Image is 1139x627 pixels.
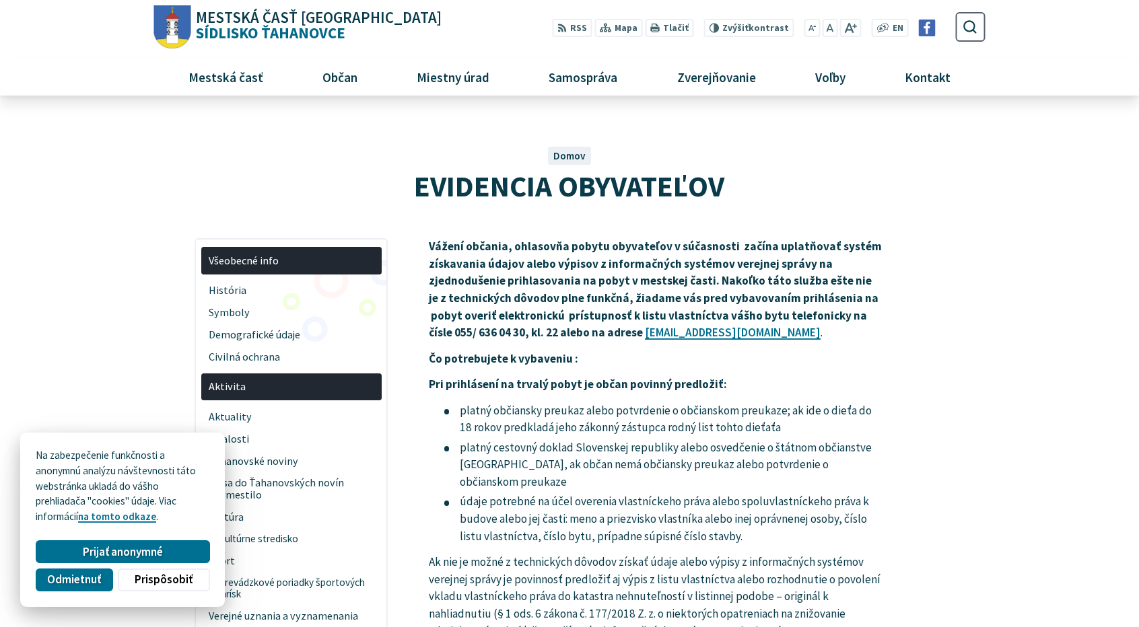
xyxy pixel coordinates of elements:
span: Samospráva [544,59,623,95]
a: Verejné uznania a vyznamenania [201,605,382,627]
span: RSS [570,22,587,36]
a: Symboly [201,301,382,324]
strong: Pri prihlásení na trvalý pobyt je občan povinný predložiť: [429,377,727,392]
span: Mestská časť [184,59,269,95]
span: EN [893,22,903,36]
span: Kultúrne stredisko [219,529,374,550]
span: Mestská časť [GEOGRAPHIC_DATA] [196,10,442,26]
strong: Čo potrebujete k vybaveniu : [429,351,578,366]
p: . [429,238,883,342]
a: Udalosti [201,428,382,450]
a: Ťahanovské noviny [201,450,382,472]
strong: Vážení občania, ohlasovňa pobytu obyvateľov v súčasnosti začína uplatňovať systém získavania údaj... [429,239,882,340]
button: Tlačiť [645,19,693,37]
a: Domov [553,149,586,162]
a: Mapa [594,19,642,37]
a: EN [889,22,907,36]
span: Prispôsobiť [135,573,193,587]
a: Kultúra [201,507,382,529]
button: Nastaviť pôvodnú veľkosť písma [823,19,837,37]
span: Čo sa do Ťahanovských novín nezmestilo [209,472,374,507]
span: História [209,279,374,301]
p: Na zabezpečenie funkčnosti a anonymnú analýzu návštevnosti táto webstránka ukladá do vášho prehli... [36,448,209,525]
span: Kultúra [209,507,374,529]
button: Zväčšiť veľkosť písma [840,19,861,37]
a: [EMAIL_ADDRESS][DOMAIN_NAME] [645,325,821,340]
a: Demografické údaje [201,324,382,346]
li: platný občiansky preukaz alebo potvrdenie o občianskom preukaze; ak ide o dieťa do 18 rokov predk... [444,402,883,437]
span: Voľby [810,59,850,95]
span: Civilná ochrana [209,346,374,368]
span: Udalosti [209,428,374,450]
a: Čo sa do Ťahanovských novín nezmestilo [201,472,382,507]
li: údaje potrebné na účel overenia vlastníckeho práva alebo spoluvlastníckeho práva k budove alebo j... [444,493,883,545]
img: Prejsť na Facebook stránku [919,20,936,36]
a: Civilná ochrana [201,346,382,368]
a: Všeobecné info [201,247,382,274]
a: RSS [552,19,592,37]
span: Miestny úrad [412,59,495,95]
button: Prispôsobiť [118,568,209,591]
a: Samospráva [524,59,642,95]
a: Zverejňovanie [652,59,780,95]
span: Občan [318,59,363,95]
span: Prevádzkové poriadky športových ihrísk [219,572,374,605]
span: Ťahanovské noviny [209,450,374,472]
a: Šport [201,550,382,572]
span: Všeobecné info [209,250,374,272]
span: Zverejňovanie [672,59,761,95]
a: Miestny úrad [392,59,514,95]
button: Zvýšiťkontrast [704,19,794,37]
a: Aktuality [201,406,382,428]
a: Kontakt [880,59,975,95]
a: Mestská časť [164,59,288,95]
span: EVIDENCIA OBYVATEĽOV [414,168,724,205]
span: Kontakt [899,59,955,95]
span: Aktuality [209,406,374,428]
span: Šport [209,550,374,572]
strong: 055/ 636 04 30, kl. 22 alebo na adrese [454,325,643,340]
a: Logo Sídlisko Ťahanovce, prejsť na domovskú stránku. [153,5,441,49]
span: Odmietnuť [47,573,101,587]
span: Mapa [615,22,637,36]
button: Zmenšiť veľkosť písma [804,19,820,37]
a: Aktivita [201,373,382,401]
a: Voľby [790,59,870,95]
a: Kultúrne stredisko [211,529,382,550]
span: Demografické údaje [209,324,374,346]
span: Sídlisko Ťahanovce [191,10,442,41]
a: Občan [298,59,382,95]
span: kontrast [722,23,789,34]
button: Prijať anonymné [36,540,209,563]
span: Zvýšiť [722,22,749,34]
span: Tlačiť [663,23,689,34]
a: História [201,279,382,301]
span: Verejné uznania a vyznamenania [209,605,374,627]
button: Odmietnuť [36,568,112,591]
img: Prejsť na domovskú stránku [153,5,191,49]
li: platný cestovný doklad Slovenskej republiky alebo osvedčenie o štátnom občianstve [GEOGRAPHIC_DAT... [444,439,883,491]
span: Aktivita [209,376,374,398]
a: Prevádzkové poriadky športových ihrísk [211,572,382,605]
span: Symboly [209,301,374,324]
a: na tomto odkaze [78,510,156,523]
span: Prijať anonymné [83,545,163,559]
